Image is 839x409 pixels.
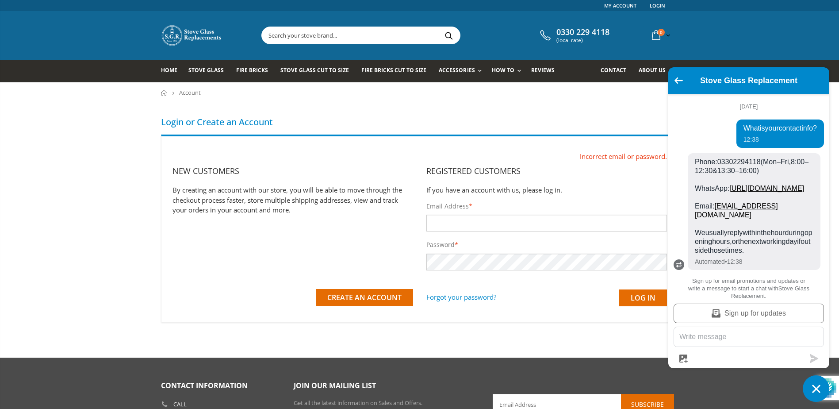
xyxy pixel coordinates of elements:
[161,90,168,96] a: Home
[601,60,633,82] a: Contact
[666,67,832,402] inbox-online-store-chat: Shopify online store chat
[172,152,667,161] li: Incorrect email or password.
[161,66,177,74] span: Home
[426,202,469,210] span: Email Address
[439,27,459,44] button: Search
[648,27,672,44] a: 0
[161,60,184,82] a: Home
[294,381,376,390] span: Join our mailing list
[531,66,555,74] span: Reviews
[556,27,609,37] span: 0330 229 4118
[361,60,433,82] a: Fire Bricks Cut To Size
[179,89,201,96] span: Account
[161,381,248,390] span: Contact Information
[236,66,268,74] span: Fire Bricks
[161,24,223,46] img: Stove Glass Replacement
[439,66,475,74] span: Accessories
[161,116,678,128] h1: Login or Create an Account
[280,66,349,74] span: Stove Glass Cut To Size
[172,166,413,176] h2: New Customers
[188,60,230,82] a: Stove Glass
[236,60,275,82] a: Fire Bricks
[316,289,413,306] button: Create an Account
[639,60,672,82] a: About us
[492,66,514,74] span: How To
[601,66,626,74] span: Contact
[173,401,187,407] b: Call
[262,27,559,44] input: Search your stove brand...
[439,60,486,82] a: Accessories
[556,37,609,43] span: (local rate)
[426,240,455,249] span: Password
[426,289,496,305] a: Forgot your password?
[538,27,609,43] a: 0330 229 4118 (local rate)
[327,293,402,302] span: Create an Account
[361,66,426,74] span: Fire Bricks Cut To Size
[639,66,666,74] span: About us
[531,60,561,82] a: Reviews
[426,185,667,195] p: If you have an account with us, please log in.
[426,166,667,176] h2: Registered Customers
[492,60,525,82] a: How To
[172,185,413,215] p: By creating an account with our store, you will be able to move through the checkout process fast...
[658,29,665,36] span: 0
[619,289,667,306] input: Log in
[188,66,224,74] span: Stove Glass
[280,60,356,82] a: Stove Glass Cut To Size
